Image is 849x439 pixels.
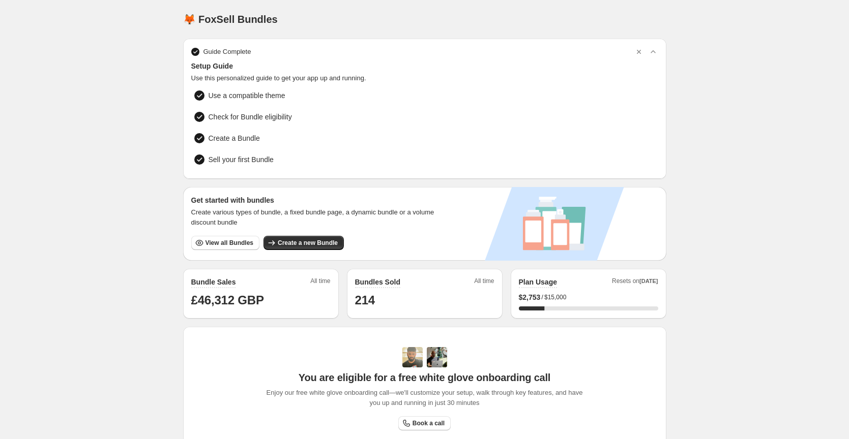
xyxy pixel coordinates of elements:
span: Create a new Bundle [278,239,338,247]
div: / [519,292,658,302]
h2: Bundles Sold [355,277,400,287]
span: All time [310,277,330,288]
h3: Get started with bundles [191,195,444,205]
span: Setup Guide [191,61,658,71]
h1: £46,312 GBP [191,292,331,308]
h1: 214 [355,292,494,308]
span: Enjoy our free white glove onboarding call—we'll customize your setup, walk through key features,... [261,388,588,408]
h2: Plan Usage [519,277,557,287]
span: View all Bundles [206,239,253,247]
span: Sell your first Bundle [209,154,274,165]
span: All time [474,277,494,288]
span: $ 2,753 [519,292,541,302]
span: $15,000 [544,293,566,301]
h2: Bundle Sales [191,277,236,287]
span: You are eligible for a free white glove onboarding call [299,371,550,384]
img: Adi [402,347,423,367]
span: Use a compatible theme [209,90,285,101]
h1: 🦊 FoxSell Bundles [183,13,278,25]
a: Book a call [398,416,451,430]
span: Resets on [612,277,658,288]
span: Create various types of bundle, a fixed bundle page, a dynamic bundle or a volume discount bundle [191,207,444,228]
span: Guide Complete [203,47,251,57]
button: View all Bundles [191,236,259,250]
span: Use this personalized guide to get your app up and running. [191,73,658,83]
span: Check for Bundle eligibility [209,112,292,122]
img: Prakhar [427,347,447,367]
span: [DATE] [639,278,658,284]
span: Create a Bundle [209,133,260,143]
button: Create a new Bundle [264,236,344,250]
span: Book a call [413,419,445,427]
